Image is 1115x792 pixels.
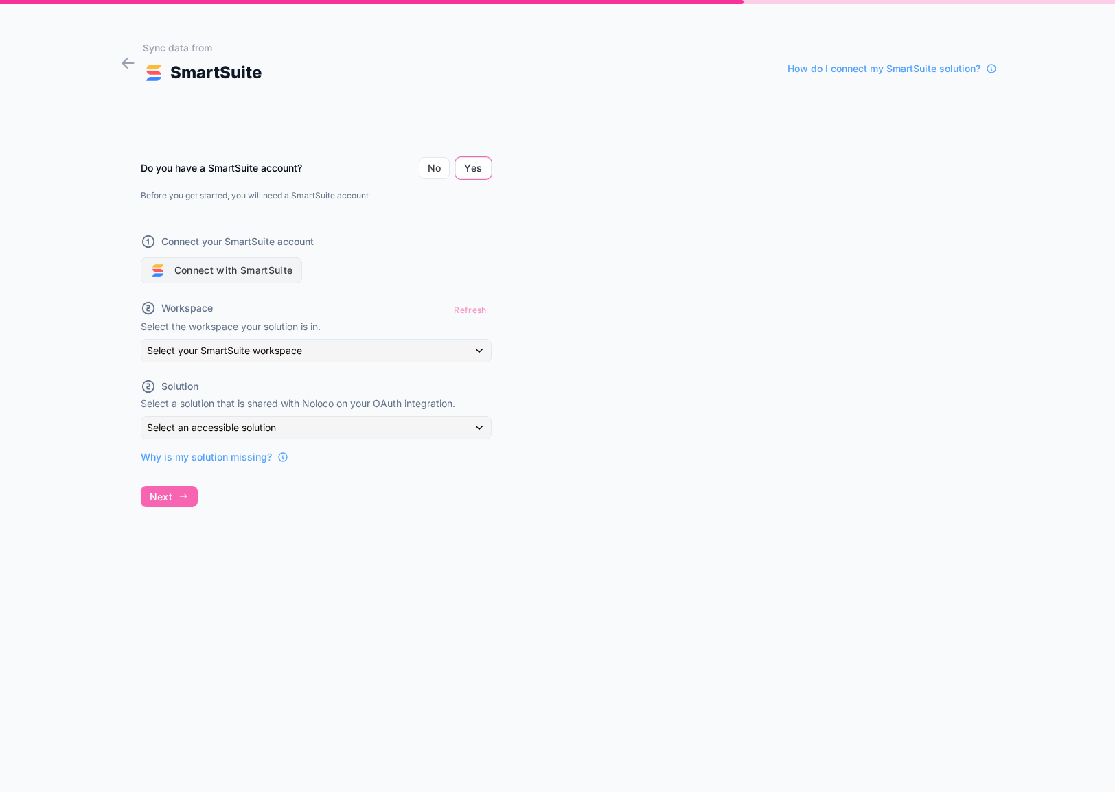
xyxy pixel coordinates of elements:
img: SmartSuite logo [150,262,166,279]
p: Before you get started, you will need a SmartSuite account [141,190,492,201]
p: Select the workspace your solution is in. [141,320,492,334]
span: Select an accessible solution [147,421,276,433]
button: Yes [455,157,491,179]
span: Solution [161,380,198,393]
span: Connect your SmartSuite account [161,235,314,248]
button: Select an accessible solution [141,416,492,439]
span: How do I connect my SmartSuite solution? [788,62,980,75]
a: Why is my solution missing? [141,450,288,464]
img: SMART_SUITE [143,62,165,84]
p: Select a solution that is shared with Noloco on your OAuth integration. [141,397,492,410]
button: Select your SmartSuite workspace [141,339,492,362]
a: How do I connect my SmartSuite solution? [788,62,997,75]
div: SmartSuite [143,60,262,85]
button: No [419,157,450,179]
button: Connect with SmartSuite [141,257,302,283]
span: Workspace [161,301,213,315]
h1: Sync data from [143,41,262,55]
span: Select your SmartSuite workspace [147,345,302,356]
span: Why is my solution missing? [141,450,272,464]
label: Do you have a SmartSuite account? [141,161,302,175]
